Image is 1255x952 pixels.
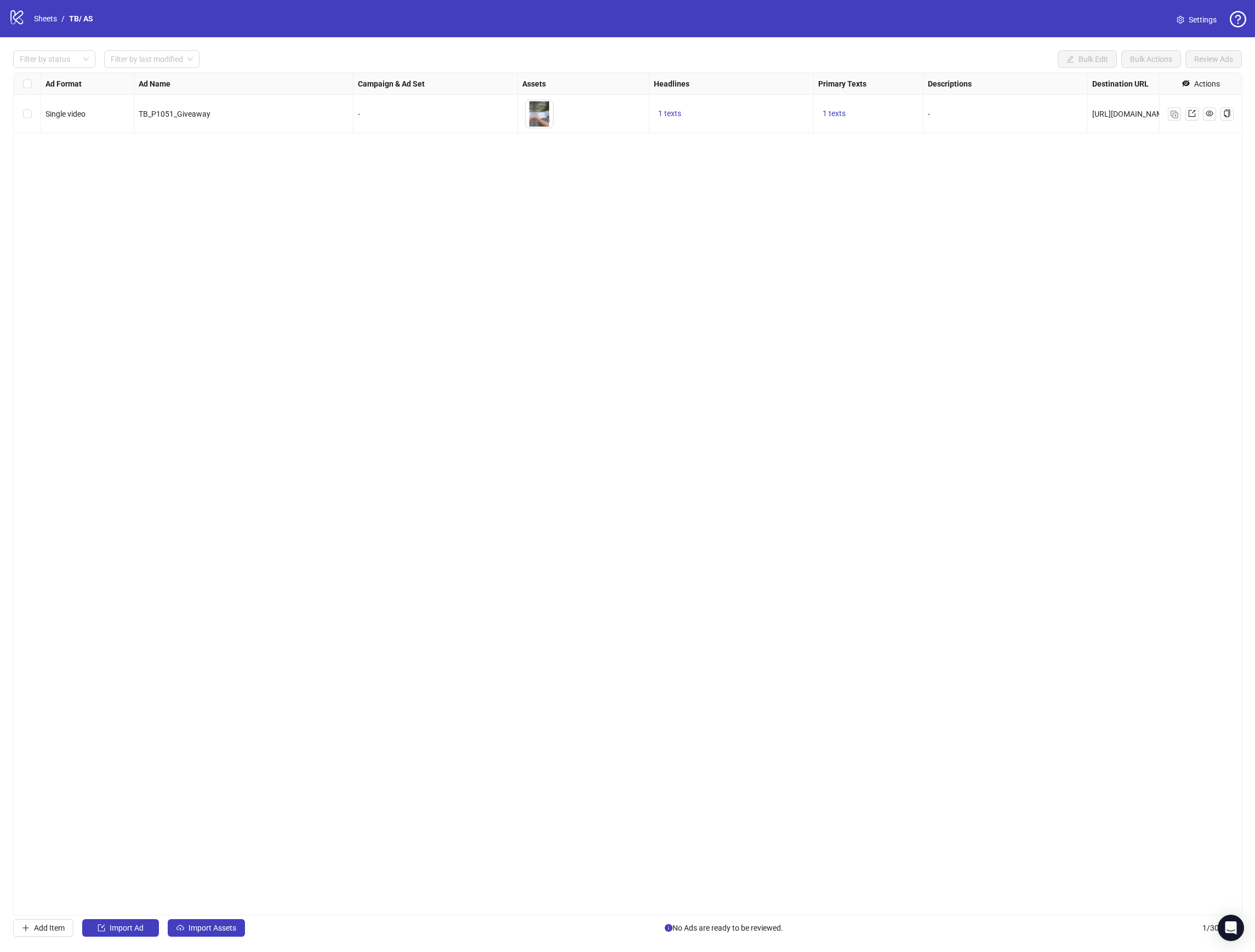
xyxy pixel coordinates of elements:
a: Sheets [32,13,59,25]
span: plus [22,924,30,932]
span: copy [1223,110,1231,117]
span: eye [1206,110,1213,117]
span: setting [1177,16,1184,24]
button: Preview [540,114,553,128]
strong: Ad Name [139,78,170,90]
strong: Headlines [654,78,689,90]
button: 1 texts [818,107,850,121]
div: Select all rows [14,73,41,95]
span: No Ads are ready to be reviewed. [665,922,783,934]
div: Select row 1 [14,95,41,133]
a: Settings [1168,11,1225,28]
strong: Primary Texts [818,78,866,90]
button: Review Ads [1185,50,1242,68]
img: Asset 1 [526,100,553,128]
span: cloud-upload [176,924,184,932]
span: import [98,924,105,932]
span: 1 / 300 items [1202,922,1242,934]
span: Import Assets [189,924,236,932]
button: Duplicate [1168,107,1181,121]
span: Settings [1189,14,1217,26]
strong: Campaign & Ad Set [358,78,425,90]
span: info-circle [665,924,672,932]
span: eye [543,117,550,124]
span: question-circle [1230,11,1246,27]
button: Bulk Edit [1058,50,1117,68]
span: eye-invisible [1182,79,1190,87]
span: [URL][DOMAIN_NAME] [1092,110,1170,118]
div: Resize Descriptions column [1085,73,1087,94]
strong: Ad Format [45,78,82,90]
button: 1 texts [654,107,686,121]
div: Resize Assets column [646,73,649,94]
li: / [61,13,65,25]
img: Duplicate [1171,111,1178,118]
button: Bulk Actions [1121,50,1181,68]
a: TB/ AS [67,13,95,25]
span: - [928,110,930,118]
span: Import Ad [110,924,144,932]
div: Open Intercom Messenger [1218,915,1244,941]
span: TB_P1051_Giveaway [139,110,210,118]
span: 1 texts [658,109,681,118]
div: Resize Ad Name column [350,73,353,94]
button: Import Assets [168,919,245,937]
div: Actions [1194,78,1220,90]
span: export [1188,110,1196,117]
div: Resize Primary Texts column [920,73,923,94]
strong: Destination URL [1092,78,1149,90]
div: Resize Ad Format column [131,73,134,94]
span: Single video [45,110,85,118]
button: Import Ad [82,919,159,937]
span: Add Item [34,924,65,932]
strong: Descriptions [928,78,972,90]
strong: Assets [522,78,546,90]
div: - [358,108,513,120]
div: Resize Headlines column [811,73,813,94]
div: Resize Campaign & Ad Set column [515,73,517,94]
span: 1 texts [823,109,846,118]
button: Add Item [13,919,73,937]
